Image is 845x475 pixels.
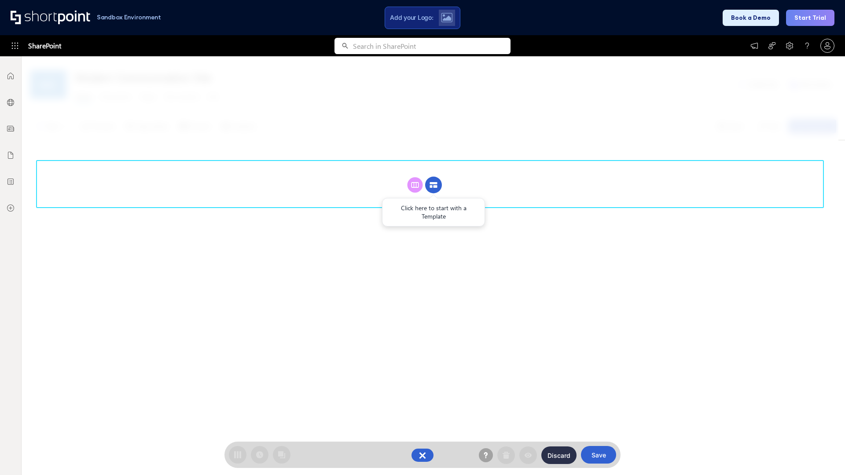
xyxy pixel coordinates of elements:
[97,15,161,20] h1: Sandbox Environment
[786,10,834,26] button: Start Trial
[801,433,845,475] iframe: Chat Widget
[441,13,452,22] img: Upload logo
[541,446,577,464] button: Discard
[353,38,511,54] input: Search in SharePoint
[390,14,433,22] span: Add your Logo:
[581,446,616,464] button: Save
[28,35,61,56] span: SharePoint
[723,10,779,26] button: Book a Demo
